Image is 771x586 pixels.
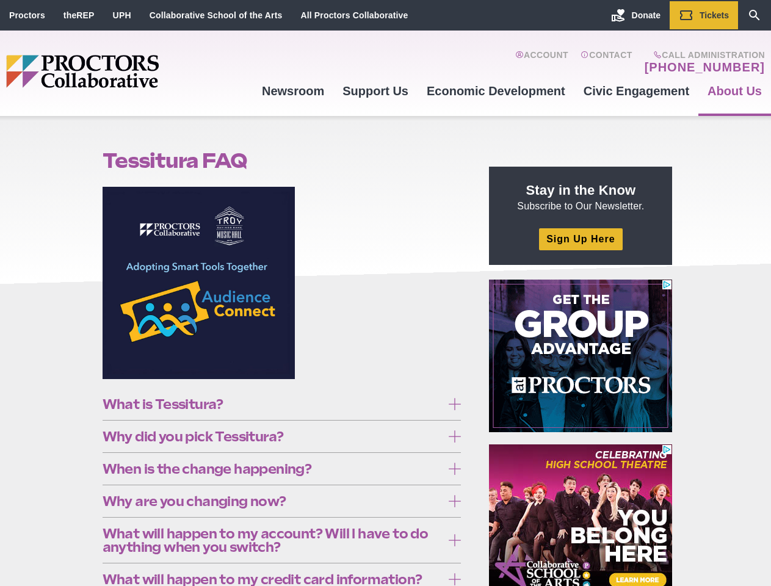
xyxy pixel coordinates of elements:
a: Account [515,50,568,74]
span: Call Administration [641,50,765,60]
span: Donate [632,10,661,20]
a: Civic Engagement [574,74,698,107]
a: About Us [698,74,771,107]
span: What is Tessitura? [103,397,443,411]
h1: Tessitura FAQ [103,149,462,172]
strong: Stay in the Know [526,183,636,198]
img: Proctors logo [6,55,253,88]
p: Subscribe to Our Newsletter. [504,181,657,213]
span: When is the change happening? [103,462,443,476]
a: Newsroom [253,74,333,107]
a: Proctors [9,10,45,20]
span: What will happen to my credit card information? [103,573,443,586]
span: Why are you changing now? [103,494,443,508]
a: Donate [602,1,670,29]
a: Tickets [670,1,738,29]
iframe: Advertisement [489,280,672,432]
a: Support Us [333,74,418,107]
span: What will happen to my account? Will I have to do anything when you switch? [103,527,443,554]
a: All Proctors Collaborative [300,10,408,20]
a: Economic Development [418,74,574,107]
span: Tickets [700,10,729,20]
a: theREP [63,10,95,20]
a: Contact [581,50,632,74]
a: Collaborative School of the Arts [150,10,283,20]
a: UPH [113,10,131,20]
span: Why did you pick Tessitura? [103,430,443,443]
a: [PHONE_NUMBER] [645,60,765,74]
a: Sign Up Here [539,228,622,250]
a: Search [738,1,771,29]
